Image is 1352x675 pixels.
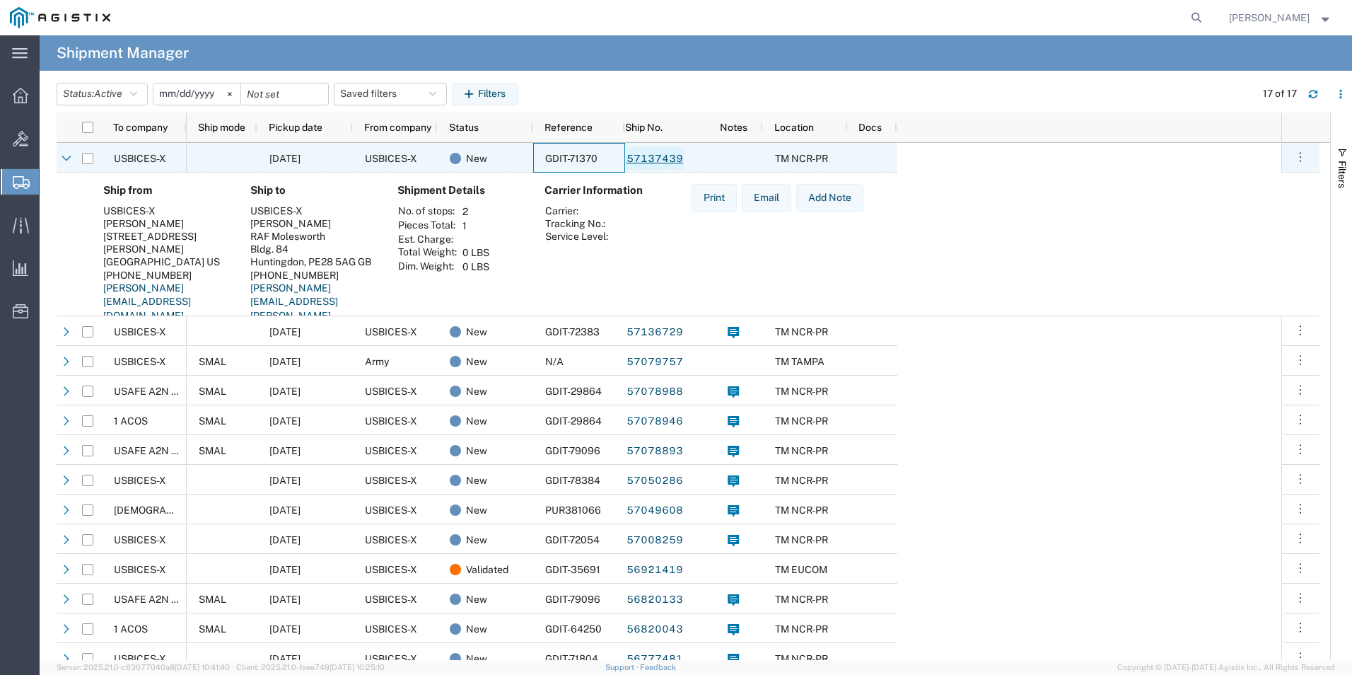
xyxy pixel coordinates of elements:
button: Filters [452,83,518,105]
span: TM NCR-PR [775,153,828,164]
span: USAFE A2N USBICES-X (EUCOM) [114,445,267,456]
span: New [466,376,487,406]
th: Carrier: [544,204,609,217]
a: 57078988 [626,380,684,403]
span: US ARMY [114,504,254,516]
a: 57050286 [626,469,684,492]
span: 10/03/2025 [269,534,301,546]
span: USBICES-X [114,475,166,486]
span: USBICES-X [114,153,166,164]
span: New [466,584,487,614]
td: 0 LBS [458,246,494,260]
span: SMAL [199,415,226,427]
span: USAFE A2N USBICES-X (EUCOM) [114,386,267,397]
a: Feedback [640,663,676,671]
span: N/A [545,356,564,367]
td: 0 LBS [458,260,494,274]
a: 56820043 [626,618,684,640]
span: New [466,436,487,466]
span: New [466,347,487,376]
span: USBICES-X [365,415,417,427]
a: 57008259 [626,529,684,551]
span: SMAL [199,356,226,367]
span: New [466,466,487,495]
span: New [466,644,487,674]
span: 10/09/2025 [269,445,301,456]
h4: Shipment Details [397,184,522,197]
span: PUR381066 [545,504,601,516]
input: Not set [241,83,328,105]
span: From company [364,122,431,133]
a: 56820133 [626,588,684,611]
span: TM NCR-PR [775,623,828,635]
div: Huntingdon, PE28 5AG GB [250,255,375,268]
a: 56777481 [626,647,684,670]
span: Army [365,356,389,367]
a: [PERSON_NAME][EMAIL_ADDRESS][PERSON_NAME][DOMAIN_NAME] [250,282,338,335]
a: 57078893 [626,439,684,462]
div: [PHONE_NUMBER] [250,269,375,282]
span: Active [94,88,122,99]
span: GDIT-78384 [545,475,600,486]
button: Add Note [796,184,863,212]
span: GDIT-71804 [545,653,598,664]
span: 10/15/2025 [269,153,301,164]
span: USBICES-X [365,386,417,397]
span: GDIT-29864 [545,386,602,397]
button: [PERSON_NAME] [1228,9,1333,26]
span: Docs [858,122,882,133]
span: New [466,317,487,347]
div: 17 of 17 [1263,86,1297,101]
span: GDIT-79096 [545,445,600,456]
input: Not set [153,83,240,105]
span: 10/09/2025 [269,356,301,367]
span: GDIT-79096 [545,594,600,605]
span: USBICES-X [365,653,417,664]
img: logo [10,7,110,28]
span: 10/14/2025 [269,564,301,575]
span: Validated [466,555,508,584]
a: Support [605,663,641,671]
span: [DATE] 10:41:40 [175,663,230,671]
span: 09/18/2025 [269,623,301,635]
a: 57079757 [626,350,684,373]
th: No. of stops: [397,204,458,219]
div: RAF Molesworth [250,230,375,243]
span: USBICES-X [365,594,417,605]
span: SMAL [199,386,226,397]
a: [PERSON_NAME][EMAIL_ADDRESS][DOMAIN_NAME] [103,282,191,321]
div: [STREET_ADDRESS][PERSON_NAME] [103,230,228,255]
span: TM NCR-PR [775,386,828,397]
span: TM EUCOM [775,564,827,575]
td: 2 [458,204,494,219]
span: TM NCR-PR [775,594,828,605]
span: TM NCR-PR [775,445,828,456]
span: USBICES-X [114,534,166,546]
span: Ship mode [198,122,245,133]
span: 09/25/2025 [269,594,301,605]
span: New [466,525,487,555]
h4: Ship to [250,184,375,197]
span: GDIT-29864 [545,415,602,427]
span: GDIT-35691 [545,564,600,575]
span: 10/07/2025 [269,475,301,486]
span: USBICES-X [114,653,166,664]
span: Status [449,122,479,133]
h4: Carrier Information [544,184,658,197]
span: SMAL [199,594,226,605]
span: USBICES-X [365,534,417,546]
span: USBICES-X [365,445,417,456]
h4: Shipment Manager [57,35,189,71]
span: New [466,495,487,525]
th: Est. Charge: [397,233,458,246]
button: Email [742,184,791,212]
span: TM NCR-PR [775,475,828,486]
span: TM NCR-PR [775,326,828,337]
span: 1 ACOS [114,623,148,635]
button: Saved filters [334,83,447,105]
a: 57136729 [626,321,684,343]
div: [PERSON_NAME] [250,217,375,230]
span: USAFE A2N USBICES-X (EUCOM) [114,594,267,605]
span: 10/03/2025 [269,653,301,664]
span: Server: 2025.21.0-c63077040a8 [57,663,230,671]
